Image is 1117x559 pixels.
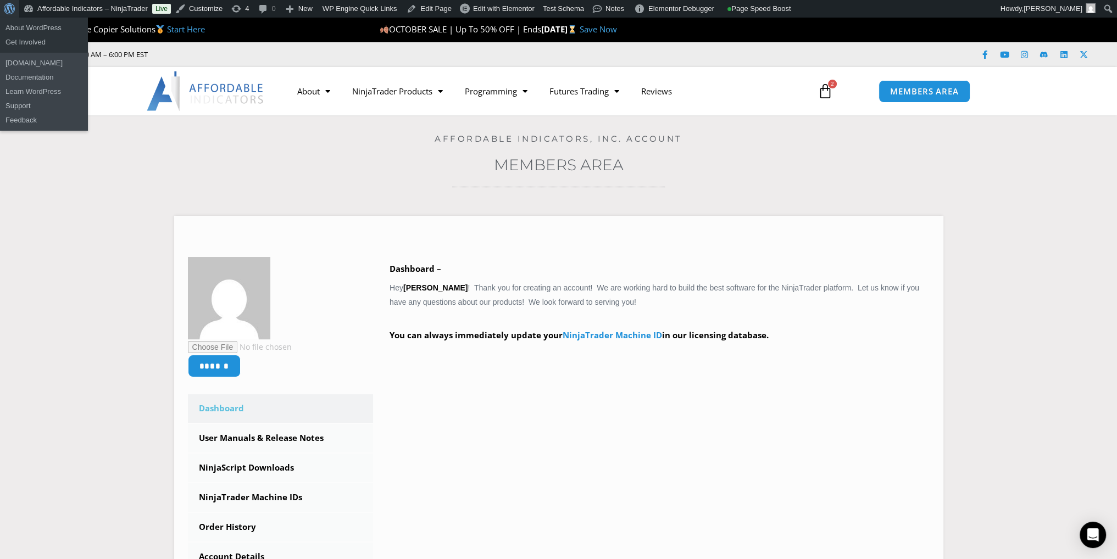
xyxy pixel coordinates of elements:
a: Order History [188,513,374,541]
iframe: Customer reviews powered by Trustpilot [163,49,328,60]
a: Affordable Indicators, Inc. Account [435,133,682,144]
a: NinjaTrader Machine ID [563,329,662,340]
img: LogoAI | Affordable Indicators – NinjaTrader [147,71,265,111]
a: MEMBERS AREA [879,80,970,103]
strong: [PERSON_NAME] [403,283,468,292]
span: Edit with Elementor [473,4,535,13]
div: Hey ! Thank you for creating an account! We are working hard to build the best software for the N... [390,261,930,359]
div: Open Intercom Messenger [1080,522,1106,548]
a: Reviews [630,79,683,104]
span: MEMBERS AREA [890,87,959,96]
a: Save Now [579,24,616,35]
a: NinjaScript Downloads [188,454,374,482]
span: Compare Trade Copier Solutions [24,24,205,35]
a: Live [152,4,171,14]
a: About [286,79,341,104]
span: [PERSON_NAME] [1024,4,1082,13]
nav: Menu [286,79,805,104]
span: 2 [828,80,837,88]
strong: You can always immediately update your in our licensing database. [390,329,769,340]
a: Programming [454,79,538,104]
a: Dashboard [188,394,374,423]
img: 673085738d261fa6b61fed6747936c1a7227827edb8f8cdfd7ee6e062d732f31 [188,257,270,339]
b: Dashboard – [390,263,441,274]
img: ⌛ [568,25,576,33]
a: Members Area [494,155,624,174]
img: 🥇 [156,25,164,33]
img: 🍂 [380,25,388,33]
span: Mon - Fri: 8:00 AM – 6:00 PM EST [41,48,148,61]
strong: [DATE] [541,24,579,35]
a: NinjaTrader Machine IDs [188,483,374,512]
a: Start Here [167,24,205,35]
a: NinjaTrader Products [341,79,454,104]
a: Futures Trading [538,79,630,104]
span: OCTOBER SALE | Up To 50% OFF | Ends [380,24,541,35]
a: User Manuals & Release Notes [188,424,374,452]
a: 2 [801,75,849,107]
